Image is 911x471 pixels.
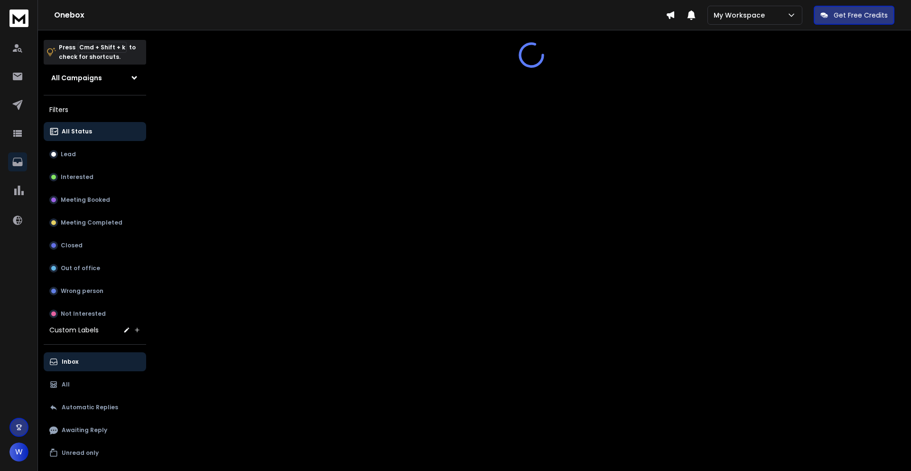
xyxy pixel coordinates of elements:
[834,10,888,20] p: Get Free Credits
[62,404,118,411] p: Automatic Replies
[78,42,127,53] span: Cmd + Shift + k
[44,122,146,141] button: All Status
[61,173,93,181] p: Interested
[9,9,28,27] img: logo
[44,168,146,187] button: Interested
[44,304,146,323] button: Not Interested
[44,190,146,209] button: Meeting Booked
[61,151,76,158] p: Lead
[49,325,99,335] h3: Custom Labels
[44,421,146,440] button: Awaiting Reply
[61,287,103,295] p: Wrong person
[44,398,146,417] button: Automatic Replies
[44,443,146,462] button: Unread only
[44,375,146,394] button: All
[61,264,100,272] p: Out of office
[51,73,102,83] h1: All Campaigns
[62,358,78,366] p: Inbox
[44,145,146,164] button: Lead
[44,236,146,255] button: Closed
[61,242,83,249] p: Closed
[62,381,70,388] p: All
[814,6,894,25] button: Get Free Credits
[62,426,107,434] p: Awaiting Reply
[62,128,92,135] p: All Status
[714,10,769,20] p: My Workspace
[44,352,146,371] button: Inbox
[61,310,106,318] p: Not Interested
[59,43,136,62] p: Press to check for shortcuts.
[44,282,146,301] button: Wrong person
[44,213,146,232] button: Meeting Completed
[44,68,146,87] button: All Campaigns
[62,449,99,457] p: Unread only
[61,219,122,226] p: Meeting Completed
[44,103,146,116] h3: Filters
[9,443,28,462] button: W
[44,259,146,278] button: Out of office
[61,196,110,204] p: Meeting Booked
[54,9,666,21] h1: Onebox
